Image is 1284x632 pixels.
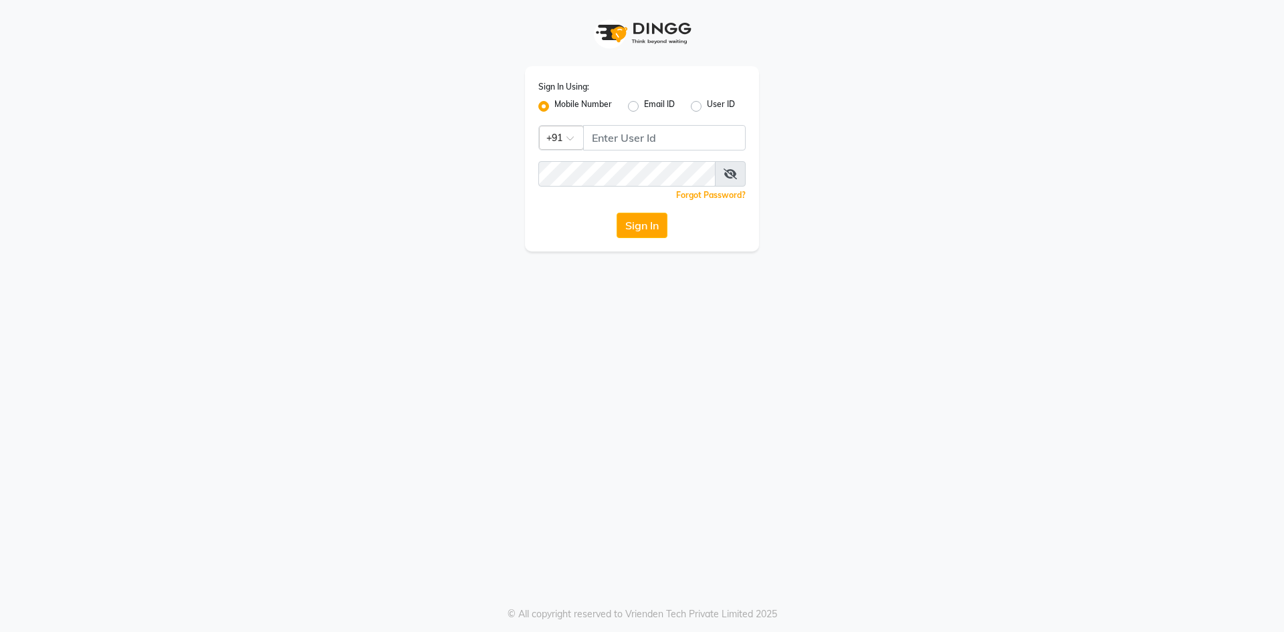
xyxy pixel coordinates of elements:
label: Sign In Using: [538,81,589,93]
label: User ID [707,98,735,114]
input: Username [583,125,746,150]
label: Mobile Number [554,98,612,114]
img: logo1.svg [588,13,695,53]
button: Sign In [617,213,667,238]
a: Forgot Password? [676,190,746,200]
label: Email ID [644,98,675,114]
input: Username [538,161,716,187]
